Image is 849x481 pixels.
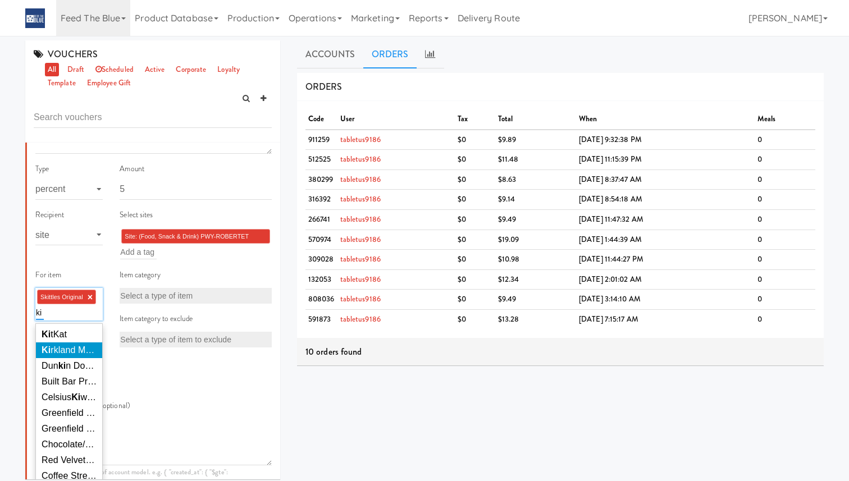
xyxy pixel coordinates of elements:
[576,269,755,290] td: [DATE] 2:01:02 AM
[34,48,98,61] span: VOUCHERS
[755,290,815,310] td: 0
[45,63,59,77] a: all
[25,8,45,28] img: Micromart
[755,230,815,250] td: 0
[120,312,192,326] label: Item category to exclude
[305,150,337,170] td: 512525
[305,250,337,270] td: 309028
[36,327,102,342] li: KitKat
[305,80,343,93] span: ORDERS
[455,150,495,170] td: $0
[42,345,199,355] span: rkland Movie Theater Butter Popcorn
[120,162,144,176] label: Amount
[498,154,519,164] span: $11.48
[498,314,519,324] span: $13.28
[120,245,157,259] input: Add a tag
[84,76,134,90] a: employee gift
[36,342,102,358] li: Kirkland Movie Theater Butter Popcorn
[305,310,337,329] td: 591873
[35,288,103,320] div: Skittles Original ×
[42,439,395,449] span: Chocolate/Vanilla Filling Whoopie Coo e, Sweet [PERSON_NAME]'s Ba ng Company
[34,107,272,128] input: Search vouchers
[36,452,102,468] li: Red Velvet/Cream Cheese Filling Whoopie Pie, Sweet [PERSON_NAME]'s Bang Company
[37,290,96,304] li: Skittles Original ×
[42,424,307,433] span: Greenfield Natural Meat Co. Lunch t, Smoked, Turkey & Cheese
[142,63,168,77] a: active
[340,314,381,324] a: tabletus9186
[498,214,517,225] span: $9.49
[455,170,495,190] td: $0
[576,310,755,329] td: [DATE] 7:15:17 AM
[576,210,755,230] td: [DATE] 11:47:32 AM
[42,361,185,370] span: Dun n Donuts Original Iced Coffee
[576,109,755,130] th: when
[36,305,44,320] input: Select an item
[42,471,314,480] span: Coffee Streusel Cake, Sweet [PERSON_NAME]'s Ba ng Company
[337,109,455,130] th: user
[125,233,249,254] span: Site: (Food, Snack & Drink) PWY-ROBERTET Corporate (PISCA594)
[576,170,755,190] td: [DATE] 8:37:47 AM
[755,109,815,130] th: meals
[755,269,815,290] td: 0
[305,210,337,230] td: 266741
[755,170,815,190] td: 0
[120,179,272,200] input: 1 = 1%
[755,130,815,150] td: 0
[340,134,381,145] a: tabletus9186
[93,63,136,77] a: scheduled
[498,174,517,185] span: $8.63
[35,268,61,282] label: For item
[755,190,815,210] td: 0
[305,130,337,150] td: 911259
[297,40,363,68] a: Accounts
[42,392,118,402] span: Celsius wi Guava
[455,310,495,329] td: $0
[576,130,755,150] td: [DATE] 9:32:38 PM
[120,332,235,347] input: Select a type of item to exclude
[576,250,755,270] td: [DATE] 11:44:27 PM
[455,130,495,150] td: $0
[36,374,102,390] li: Built Bar Protein Puffs - Cooe Dough
[305,109,337,130] th: code
[305,230,337,250] td: 570974
[305,170,337,190] td: 380299
[40,294,83,300] span: Skittles Original
[495,109,576,130] th: total
[214,63,243,77] a: loyalty
[340,274,381,285] a: tabletus9186
[340,194,381,204] a: tabletus9186
[42,345,51,355] em: Ki
[498,294,517,304] span: $9.49
[576,230,755,250] td: [DATE] 1:44:39 AM
[363,40,417,68] a: ORDERS
[340,234,381,245] a: tabletus9186
[45,76,79,90] a: template
[42,377,197,386] span: Built Bar Protein Puffs - Coo e Dough
[58,361,66,370] em: ki
[305,190,337,210] td: 316392
[498,274,519,285] span: $12.34
[121,229,270,244] li: Site: (Food, Snack & Drink) PWY-ROBERTET Corporate (PISCA594) ×
[340,174,381,185] a: tabletus9186
[305,290,337,310] td: 808036
[455,109,495,130] th: tax
[191,246,196,256] a: ×
[340,254,381,264] a: tabletus9186
[755,310,815,329] td: 0
[305,269,337,290] td: 132053
[42,408,299,418] span: Greenfield Natural Meat Co. Sliced Pepperoni Stacker Lunch t
[455,250,495,270] td: $0
[455,269,495,290] td: $0
[455,290,495,310] td: $0
[36,421,102,437] li: Greenfield Natural Meat Co. Luncht, Smoked, Turkey & Cheese
[120,227,272,260] div: Site: (Food, Snack & Drink) PWY-ROBERTET Corporate (PISCA594) ×
[455,210,495,230] td: $0
[36,437,102,452] li: Chocolate/Vanilla Filling Whoopie Cooe, Sweet [PERSON_NAME]'s Bang Company
[65,63,87,77] a: draft
[120,208,153,222] label: Select sites
[755,250,815,270] td: 0
[576,150,755,170] td: [DATE] 11:15:39 PM
[36,390,102,405] li: CelsiusKiwi Guava
[755,210,815,230] td: 0
[455,230,495,250] td: $0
